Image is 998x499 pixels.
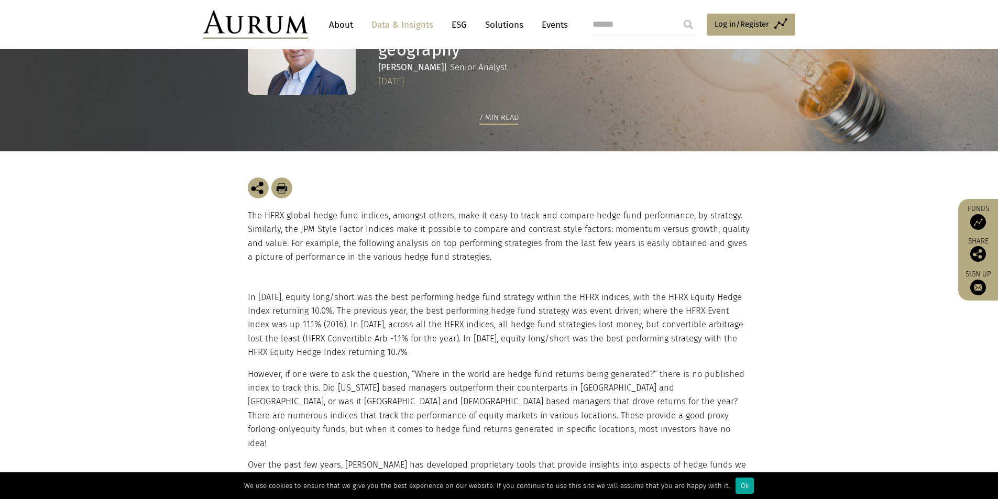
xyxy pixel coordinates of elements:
input: Submit [678,14,699,35]
p: The HFRX global hedge fund indices, amongst others, make it easy to track and compare hedge fund ... [248,209,751,264]
img: Alex Tsatsos [248,14,356,95]
strong: [PERSON_NAME] [378,62,444,73]
a: Sign up [963,270,993,295]
div: | Senior Analyst [378,60,748,74]
div: 7 min read [479,111,519,125]
a: Events [536,15,568,35]
span: Log in/Register [715,18,769,30]
img: Download Article [271,178,292,198]
a: Data & Insights [366,15,438,35]
span: long-only [258,424,295,434]
p: However, if one were to ask the question, “Where in the world are hedge fund returns being genera... [248,368,748,450]
img: Sign up to our newsletter [970,280,986,295]
div: Share [963,238,993,262]
p: In [DATE], equity long/short was the best performing hedge fund strategy within the HFRX indices,... [248,291,748,360]
img: Aurum [203,10,308,39]
img: Share this post [970,246,986,262]
img: Share this post [248,178,269,198]
a: Log in/Register [707,14,795,36]
div: Ok [736,478,754,494]
a: Funds [963,204,993,230]
a: About [324,15,358,35]
a: ESG [446,15,472,35]
img: Access Funds [970,214,986,230]
div: [DATE] [378,74,748,89]
a: Solutions [480,15,529,35]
